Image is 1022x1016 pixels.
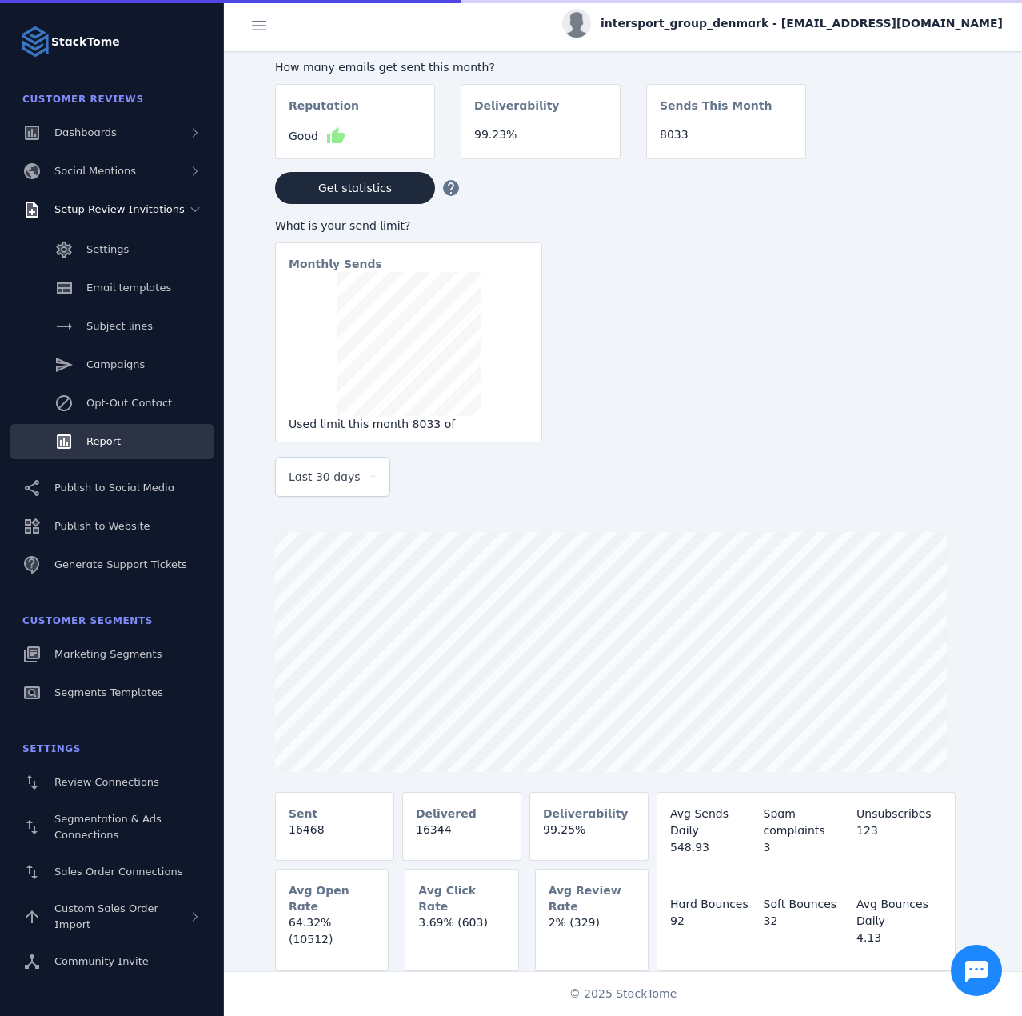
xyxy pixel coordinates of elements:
[54,203,185,215] span: Setup Review Invitations
[86,282,171,294] span: Email templates
[10,232,214,267] a: Settings
[54,955,149,967] span: Community Invite
[474,98,560,126] mat-card-subtitle: Deliverability
[562,9,1003,38] button: intersport_group_denmark - [EMAIL_ADDRESS][DOMAIN_NAME]
[856,930,942,946] div: 4.13
[289,98,359,126] mat-card-subtitle: Reputation
[86,320,153,332] span: Subject lines
[670,896,756,913] div: Hard Bounces
[569,986,677,1002] span: © 2025 StackTome
[10,803,214,851] a: Segmentation & Ads Connections
[86,435,121,447] span: Report
[764,839,849,856] div: 3
[601,15,1003,32] span: intersport_group_denmark - [EMAIL_ADDRESS][DOMAIN_NAME]
[275,218,542,234] div: What is your send limit?
[289,128,318,145] span: Good
[10,765,214,800] a: Review Connections
[326,126,345,146] mat-icon: thumb_up
[10,309,214,344] a: Subject lines
[10,944,214,979] a: Community Invite
[10,637,214,672] a: Marketing Segments
[856,806,942,822] div: Unsubscribes
[530,822,648,851] mat-card-content: 99.25%
[543,806,629,822] mat-card-subtitle: Deliverability
[647,126,805,156] mat-card-content: 8033
[86,358,145,370] span: Campaigns
[22,743,81,754] span: Settings
[86,243,129,255] span: Settings
[10,386,214,421] a: Opt-Out Contact
[10,424,214,459] a: Report
[670,839,756,856] div: 548.93
[289,416,529,433] div: Used limit this month 8033 of
[856,822,942,839] div: 123
[289,256,382,272] mat-card-subtitle: Monthly Sends
[289,882,375,914] mat-card-subtitle: Avg Open Rate
[318,182,392,194] span: Get statistics
[54,866,182,878] span: Sales Order Connections
[54,813,162,841] span: Segmentation & Ads Connections
[764,896,849,913] div: Soft Bounces
[54,520,150,532] span: Publish to Website
[10,854,214,890] a: Sales Order Connections
[660,98,772,126] mat-card-subtitle: Sends This Month
[54,902,158,930] span: Custom Sales Order Import
[54,558,187,570] span: Generate Support Tickets
[22,94,144,105] span: Customer Reviews
[289,806,317,822] mat-card-subtitle: Sent
[19,26,51,58] img: Logo image
[856,896,942,930] div: Avg Bounces Daily
[54,686,163,698] span: Segments Templates
[51,34,120,50] strong: StackTome
[10,547,214,582] a: Generate Support Tickets
[275,59,806,76] div: How many emails get sent this month?
[10,347,214,382] a: Campaigns
[54,648,162,660] span: Marketing Segments
[764,806,849,839] div: Spam complaints
[670,913,756,930] div: 92
[54,482,174,494] span: Publish to Social Media
[764,913,849,930] div: 32
[275,172,435,204] button: Get statistics
[536,914,648,944] mat-card-content: 2% (329)
[10,470,214,506] a: Publish to Social Media
[54,126,117,138] span: Dashboards
[670,806,756,839] div: Avg Sends Daily
[10,509,214,544] a: Publish to Website
[22,615,153,626] span: Customer Segments
[289,467,361,486] span: Last 30 days
[416,806,477,822] mat-card-subtitle: Delivered
[562,9,591,38] img: profile.jpg
[276,822,393,851] mat-card-content: 16468
[54,165,136,177] span: Social Mentions
[86,397,172,409] span: Opt-Out Contact
[405,914,517,944] mat-card-content: 3.69% (603)
[474,126,607,143] div: 99.23%
[10,675,214,710] a: Segments Templates
[549,882,635,914] mat-card-subtitle: Avg Review Rate
[54,776,159,788] span: Review Connections
[418,882,505,914] mat-card-subtitle: Avg Click Rate
[276,914,388,961] mat-card-content: 64.32% (10512)
[403,822,521,851] mat-card-content: 16344
[10,270,214,306] a: Email templates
